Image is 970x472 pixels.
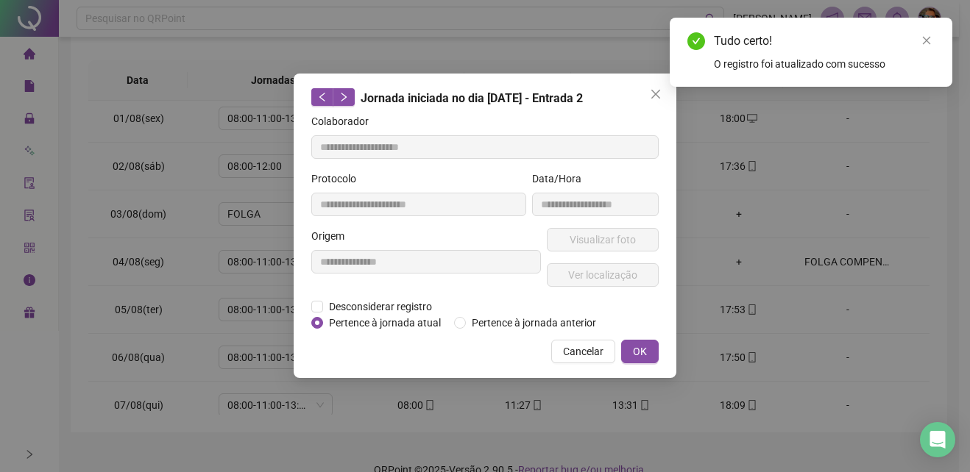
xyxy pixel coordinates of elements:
[714,32,935,50] div: Tudo certo!
[311,171,366,187] label: Protocolo
[339,92,349,102] span: right
[650,88,662,100] span: close
[621,340,659,363] button: OK
[311,228,354,244] label: Origem
[317,92,328,102] span: left
[633,343,647,360] span: OK
[920,422,955,457] div: Open Intercom Messenger
[921,35,932,46] span: close
[687,32,705,50] span: check-circle
[714,56,935,72] div: O registro foi atualizado com sucesso
[532,171,591,187] label: Data/Hora
[466,315,602,331] span: Pertence à jornada anterior
[323,298,438,315] span: Desconsiderar registro
[563,343,603,360] span: Cancelar
[323,315,447,331] span: Pertence à jornada atual
[311,88,659,107] div: Jornada iniciada no dia [DATE] - Entrada 2
[311,113,378,129] label: Colaborador
[547,228,659,251] button: Visualizar foto
[311,88,333,106] button: left
[333,88,355,106] button: right
[918,32,935,49] a: Close
[644,82,668,106] button: Close
[547,263,659,287] button: Ver localização
[551,340,615,363] button: Cancelar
